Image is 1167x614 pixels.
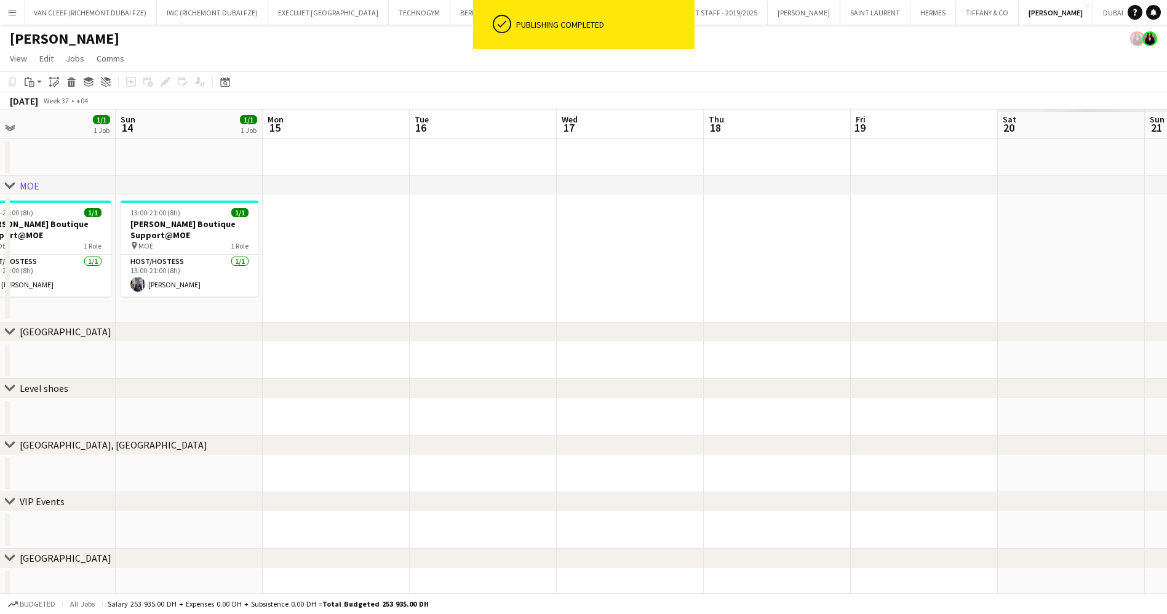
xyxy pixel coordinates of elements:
app-user-avatar: Maria Fernandes [1142,31,1157,46]
button: [PERSON_NAME] [1019,1,1093,25]
a: Comms [92,50,129,66]
span: View [10,53,27,64]
span: Jobs [66,53,84,64]
span: All jobs [68,599,97,608]
h1: [PERSON_NAME] [10,30,119,48]
div: Publishing completed [516,19,690,30]
div: VIP Events [20,495,65,508]
div: [DATE] [10,95,38,107]
a: View [5,50,32,66]
button: TIFFANY & CO [956,1,1019,25]
div: Salary 253 935.00 DH + Expenses 0.00 DH + Subsistence 0.00 DH = [108,599,429,608]
button: TECHNOGYM [389,1,450,25]
a: Jobs [61,50,89,66]
div: [GEOGRAPHIC_DATA] [20,325,111,338]
button: EXECUJET [GEOGRAPHIC_DATA] [268,1,389,25]
app-user-avatar: Maria Fernandes [1130,31,1145,46]
div: Level shoes [20,382,68,394]
div: [GEOGRAPHIC_DATA] [20,552,111,564]
button: BERLUTI [450,1,497,25]
button: Budgeted [6,597,57,611]
div: [GEOGRAPHIC_DATA], [GEOGRAPHIC_DATA] [20,439,207,451]
button: IWC (RICHEMONT DUBAI FZE) [157,1,268,25]
span: Budgeted [20,600,55,608]
span: Comms [97,53,124,64]
button: SAINT LAURENT [840,1,910,25]
span: Week 37 [41,96,71,105]
span: Total Budgeted 253 935.00 DH [322,599,429,608]
button: DAFZA PERMANENT STAFF - 2019/2025 [628,1,768,25]
button: HERMES [910,1,956,25]
a: Edit [34,50,58,66]
span: Edit [39,53,54,64]
div: +04 [76,96,88,105]
button: [PERSON_NAME] [768,1,840,25]
button: VAN CLEEF (RICHEMONT DUBAI FZE) [24,1,157,25]
div: MOE [20,180,39,192]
